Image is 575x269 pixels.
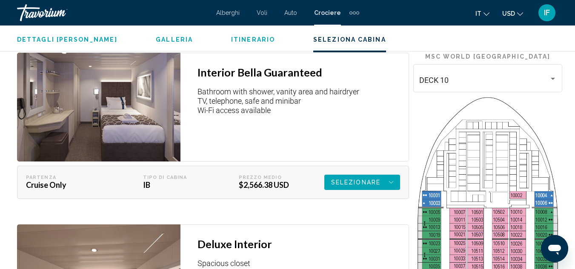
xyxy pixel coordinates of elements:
span: IF [544,8,550,17]
h3: Interior Bella Guaranteed [197,66,400,79]
span: USD [502,10,515,17]
div: Tipo di cabina [143,175,209,180]
button: Itinerario [231,36,275,43]
a: Travorium [17,4,208,21]
div: MSC World [GEOGRAPHIC_DATA] [413,53,562,60]
div: $2,566.38 USD [239,180,305,190]
a: Alberghi [216,9,240,16]
span: Selezionare [331,175,380,190]
a: Auto [284,9,297,16]
span: it [475,10,481,17]
button: Change language [475,7,489,20]
img: 1680106540.png [17,53,180,161]
span: DECK 10 [419,76,449,85]
h3: Deluxe Interior [197,238,400,250]
button: Selezionare [324,175,400,190]
iframe: Pulsante per aprire la finestra di messaggistica [541,235,568,262]
div: Cruise Only [26,180,113,190]
button: Dettagli [PERSON_NAME] [17,36,117,43]
a: Voli [257,9,267,16]
button: Extra navigation items [349,6,359,20]
div: Partenza [26,175,113,180]
button: Seleziona cabina [313,36,386,43]
p: Bathroom with shower, vanity area and hairdryer TV, telephone, safe and minibar Wi-Fi access avai... [197,87,400,115]
button: User Menu [536,4,558,22]
button: Change currency [502,7,523,20]
a: Crociere [314,9,341,16]
button: Galleria [156,36,193,43]
div: IB [143,180,209,190]
div: Prezzo medio [239,175,305,180]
